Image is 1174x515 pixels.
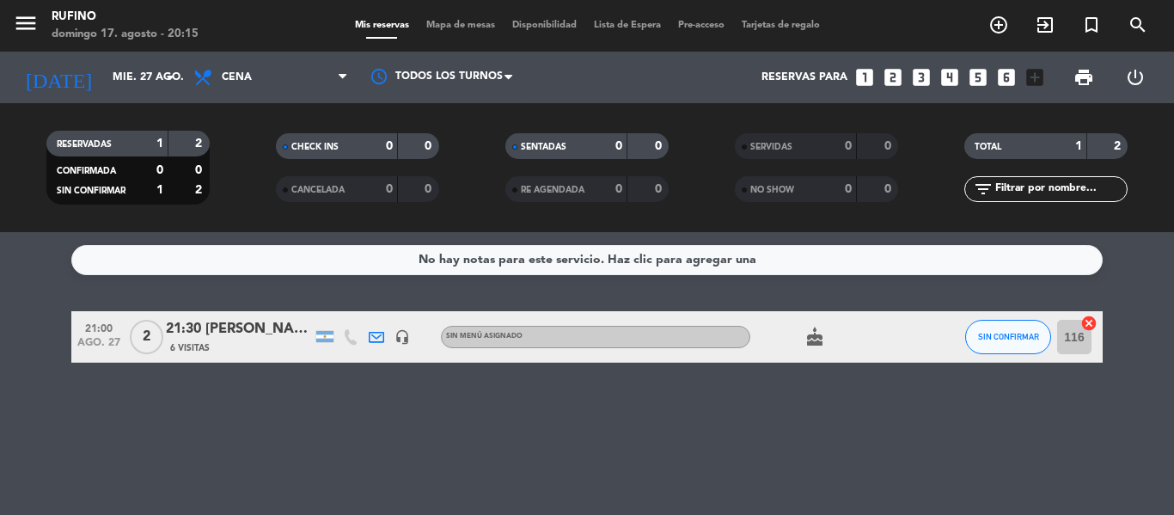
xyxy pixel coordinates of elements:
[615,140,622,152] strong: 0
[77,317,120,337] span: 21:00
[1128,15,1148,35] i: search
[52,9,199,26] div: Rufino
[1081,15,1102,35] i: turned_in_not
[521,143,566,151] span: SENTADAS
[973,179,994,199] i: filter_list
[655,140,665,152] strong: 0
[419,250,756,270] div: No hay notas para este servicio. Haz clic para agregar una
[160,67,180,88] i: arrow_drop_down
[1125,67,1146,88] i: power_settings_new
[195,138,205,150] strong: 2
[978,332,1039,341] span: SIN CONFIRMAR
[975,143,1001,151] span: TOTAL
[988,15,1009,35] i: add_circle_outline
[655,183,665,195] strong: 0
[156,164,163,176] strong: 0
[394,329,410,345] i: headset_mic
[804,327,825,347] i: cake
[910,66,932,89] i: looks_3
[939,66,961,89] i: looks_4
[670,21,733,30] span: Pre-acceso
[882,66,904,89] i: looks_two
[386,140,393,152] strong: 0
[1024,66,1046,89] i: add_box
[57,140,112,149] span: RESERVADAS
[733,21,829,30] span: Tarjetas de regalo
[615,183,622,195] strong: 0
[13,10,39,42] button: menu
[845,183,852,195] strong: 0
[156,138,163,150] strong: 1
[130,320,163,354] span: 2
[13,10,39,36] i: menu
[425,140,435,152] strong: 0
[170,341,210,355] span: 6 Visitas
[446,333,523,340] span: Sin menú asignado
[57,167,116,175] span: CONFIRMADA
[52,26,199,43] div: domingo 17. agosto - 20:15
[1080,315,1098,332] i: cancel
[965,320,1051,354] button: SIN CONFIRMAR
[291,143,339,151] span: CHECK INS
[1075,140,1082,152] strong: 1
[845,140,852,152] strong: 0
[750,143,792,151] span: SERVIDAS
[77,337,120,357] span: ago. 27
[166,318,312,340] div: 21:30 [PERSON_NAME] 20% OFF referidos
[1035,15,1055,35] i: exit_to_app
[57,187,125,195] span: SIN CONFIRMAR
[291,186,345,194] span: CANCELADA
[995,66,1018,89] i: looks_6
[222,71,252,83] span: Cena
[156,184,163,196] strong: 1
[1114,140,1124,152] strong: 2
[195,184,205,196] strong: 2
[884,183,895,195] strong: 0
[195,164,205,176] strong: 0
[1110,52,1161,103] div: LOG OUT
[521,186,584,194] span: RE AGENDADA
[346,21,418,30] span: Mis reservas
[418,21,504,30] span: Mapa de mesas
[761,71,847,83] span: Reservas para
[853,66,876,89] i: looks_one
[425,183,435,195] strong: 0
[994,180,1127,199] input: Filtrar por nombre...
[750,186,794,194] span: NO SHOW
[1073,67,1094,88] span: print
[13,58,104,96] i: [DATE]
[386,183,393,195] strong: 0
[967,66,989,89] i: looks_5
[884,140,895,152] strong: 0
[504,21,585,30] span: Disponibilidad
[585,21,670,30] span: Lista de Espera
